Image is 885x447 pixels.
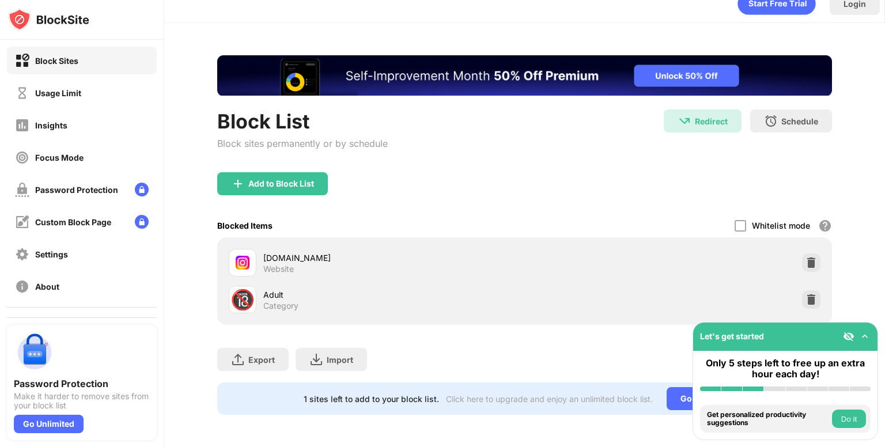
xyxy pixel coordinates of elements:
div: 🔞 [230,288,255,312]
div: Adult [263,289,524,301]
button: Do it [832,410,866,428]
div: Insights [35,120,67,130]
img: lock-menu.svg [135,215,149,229]
img: focus-off.svg [15,150,29,165]
div: Go Unlimited [667,387,746,410]
div: Get personalized productivity suggestions [707,411,829,427]
div: Focus Mode [35,153,84,162]
img: eye-not-visible.svg [843,331,854,342]
img: time-usage-off.svg [15,86,29,100]
div: Import [327,355,353,365]
div: Settings [35,249,68,259]
div: Usage Limit [35,88,81,98]
div: Redirect [695,116,728,126]
div: Let's get started [700,331,764,341]
img: password-protection-off.svg [15,183,29,197]
div: Password Protection [35,185,118,195]
img: block-on.svg [15,54,29,68]
div: Make it harder to remove sites from your block list [14,392,150,410]
div: Whitelist mode [752,221,810,230]
img: push-password-protection.svg [14,332,55,373]
div: Blocked Items [217,221,273,230]
div: Block Sites [35,56,78,66]
div: Website [263,264,294,274]
div: Add to Block List [248,179,314,188]
div: Go Unlimited [14,415,84,433]
div: 1 sites left to add to your block list. [304,394,439,404]
img: lock-menu.svg [135,183,149,196]
img: logo-blocksite.svg [8,8,89,31]
iframe: Banner [217,55,832,96]
img: favicons [236,256,249,270]
div: [DOMAIN_NAME] [263,252,524,264]
img: omni-setup-toggle.svg [859,331,871,342]
img: insights-off.svg [15,118,29,132]
div: Custom Block Page [35,217,111,227]
img: about-off.svg [15,279,29,294]
div: About [35,282,59,291]
div: Schedule [781,116,818,126]
img: customize-block-page-off.svg [15,215,29,229]
img: settings-off.svg [15,247,29,262]
div: Category [263,301,298,311]
div: Only 5 steps left to free up an extra hour each day! [700,358,871,380]
div: Block sites permanently or by schedule [217,138,388,149]
div: Click here to upgrade and enjoy an unlimited block list. [446,394,653,404]
div: Export [248,355,275,365]
div: Password Protection [14,378,150,389]
div: Block List [217,109,388,133]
